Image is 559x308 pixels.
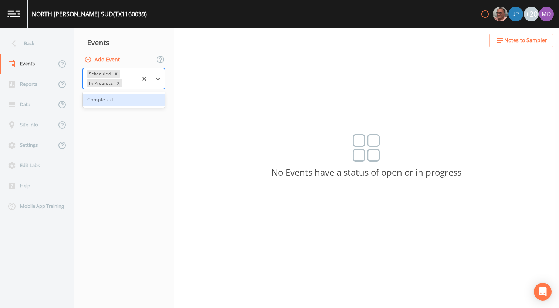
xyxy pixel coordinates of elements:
[112,70,120,78] div: Remove Scheduled
[74,33,174,52] div: Events
[539,7,554,21] img: 4e251478aba98ce068fb7eae8f78b90c
[534,283,552,301] div: Open Intercom Messenger
[524,7,539,21] div: +20
[508,7,523,21] img: 41241ef155101aa6d92a04480b0d0000
[492,7,508,21] div: Mike Franklin
[508,7,524,21] div: Joshua gere Paul
[87,79,114,87] div: In Progress
[32,10,147,18] div: NORTH [PERSON_NAME] SUD (TX1160039)
[489,34,553,47] button: Notes to Sampler
[114,79,122,87] div: Remove In Progress
[504,36,547,45] span: Notes to Sampler
[7,10,20,17] img: logo
[353,134,380,162] img: svg%3e
[83,53,123,67] button: Add Event
[174,169,559,176] p: No Events have a status of open or in progress
[83,94,165,106] div: Completed
[87,70,112,78] div: Scheduled
[493,7,508,21] img: e2d790fa78825a4bb76dcb6ab311d44c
